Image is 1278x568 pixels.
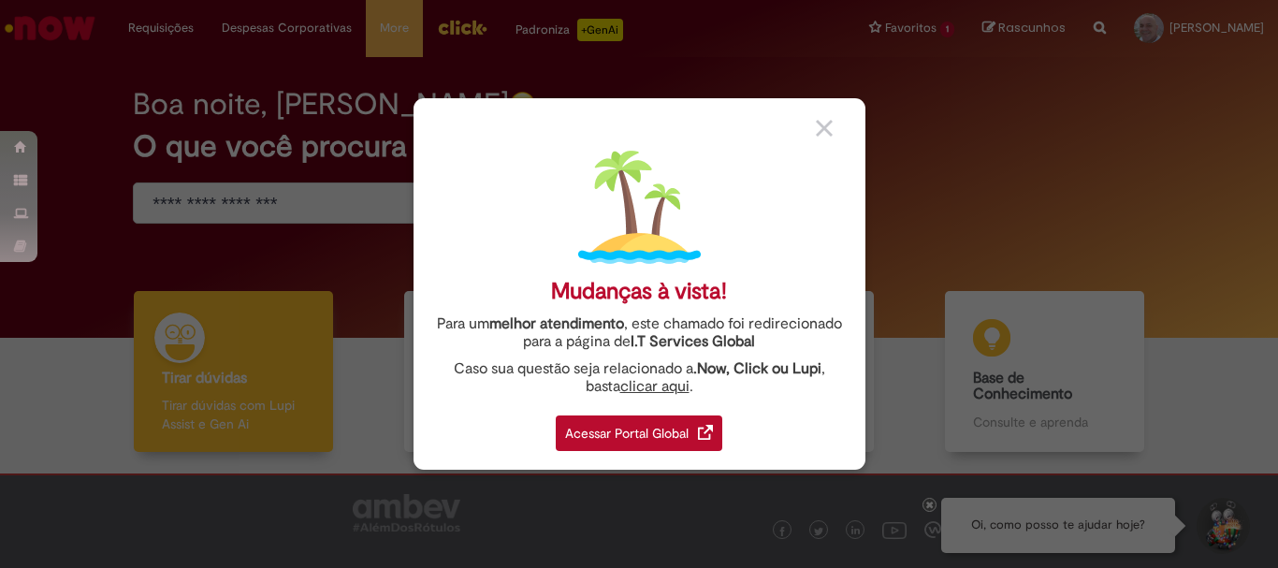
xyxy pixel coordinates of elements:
[551,278,727,305] div: Mudanças à vista!
[428,315,851,351] div: Para um , este chamado foi redirecionado para a página de
[556,405,722,451] a: Acessar Portal Global
[693,359,821,378] strong: .Now, Click ou Lupi
[489,314,624,333] strong: melhor atendimento
[816,120,833,137] img: close_button_grey.png
[578,146,701,269] img: island.png
[698,425,713,440] img: redirect_link.png
[620,367,690,396] a: clicar aqui
[428,360,851,396] div: Caso sua questão seja relacionado a , basta .
[631,322,755,351] a: I.T Services Global
[556,415,722,451] div: Acessar Portal Global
